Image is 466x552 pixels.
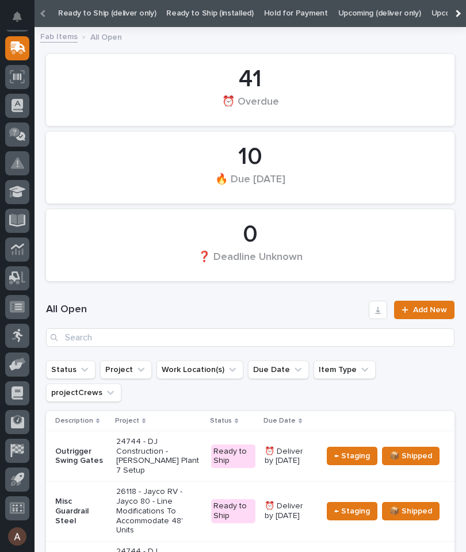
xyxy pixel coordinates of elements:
[66,220,435,249] div: 0
[66,95,435,119] div: ⏰ Overdue
[66,143,435,171] div: 10
[46,481,458,541] tr: Misc Guardrail Steel26118 - Jayco RV - Jayco 80 - Line Modifications To Accommodate 48' UnitsRead...
[334,504,370,518] span: ← Staging
[5,5,29,29] button: Notifications
[382,502,440,520] button: 📦 Shipped
[115,415,139,427] p: Project
[46,303,364,317] h1: All Open
[248,361,309,379] button: Due Date
[66,172,435,197] div: 🔥 Due [DATE]
[55,447,107,466] p: Outrigger Swing Gates
[211,499,255,523] div: Ready to Ship
[46,431,458,481] tr: Outrigger Swing Gates24744 - DJ Construction - [PERSON_NAME] Plant 7 SetupReady to Ship⏰ Deliver ...
[263,415,296,427] p: Due Date
[90,30,122,43] p: All Open
[66,65,435,94] div: 41
[156,361,243,379] button: Work Location(s)
[327,447,377,465] button: ← Staging
[40,29,78,43] a: Fab Items
[46,328,454,347] input: Search
[334,449,370,463] span: ← Staging
[116,437,202,476] p: 24744 - DJ Construction - [PERSON_NAME] Plant 7 Setup
[116,487,202,535] p: 26118 - Jayco RV - Jayco 80 - Line Modifications To Accommodate 48' Units
[314,361,376,379] button: Item Type
[55,415,93,427] p: Description
[55,497,107,526] p: Misc Guardrail Steel
[211,444,255,469] div: Ready to Ship
[327,502,377,520] button: ← Staging
[265,447,313,466] p: ⏰ Deliver by [DATE]
[100,361,152,379] button: Project
[394,301,454,319] a: Add New
[14,11,29,30] div: Notifications
[46,361,96,379] button: Status
[210,415,232,427] p: Status
[265,501,313,521] p: ⏰ Deliver by [DATE]
[66,250,435,274] div: ❓ Deadline Unknown
[389,504,432,518] span: 📦 Shipped
[389,449,432,463] span: 📦 Shipped
[382,447,440,465] button: 📦 Shipped
[46,384,121,402] button: projectCrews
[413,306,447,314] span: Add New
[5,524,29,549] button: users-avatar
